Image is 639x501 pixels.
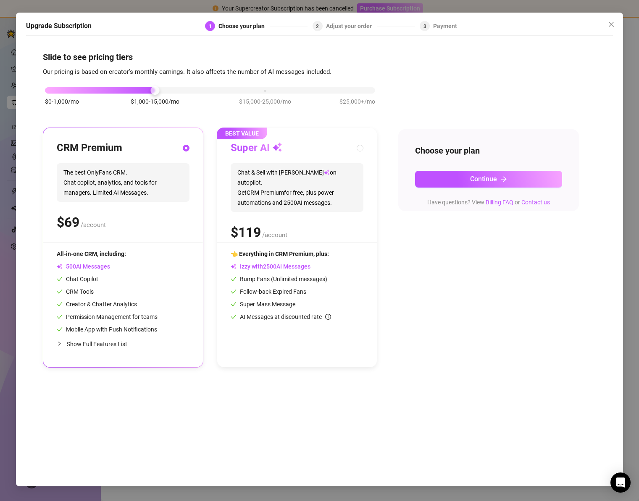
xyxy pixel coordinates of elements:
span: check [57,326,63,332]
span: $1,000-15,000/mo [131,97,179,106]
span: $25,000+/mo [339,97,375,106]
a: Billing FAQ [486,199,513,206]
span: info-circle [325,314,331,320]
span: check [57,301,63,307]
span: /account [81,221,106,229]
span: $0-1,000/mo [45,97,79,106]
span: All-in-one CRM, including: [57,250,126,257]
h4: Choose your plan [415,145,562,157]
div: Adjust your order [326,21,377,31]
div: Show Full Features List [57,334,189,354]
span: Bump Fans (Unlimited messages) [231,276,327,282]
span: Creator & Chatter Analytics [57,301,137,308]
span: Have questions? View or [427,199,550,206]
span: 2 [316,23,319,29]
span: check [57,314,63,320]
span: 👈 Everything in CRM Premium, plus: [231,250,329,257]
span: Super Mass Message [231,301,295,308]
span: Show Full Features List [67,341,127,347]
span: check [231,314,237,320]
span: Izzy with AI Messages [231,263,310,270]
button: Close [605,18,618,31]
span: Chat Copilot [57,276,98,282]
h3: CRM Premium [57,141,122,155]
span: $ [231,224,261,240]
span: check [231,301,237,307]
span: Chat & Sell with [PERSON_NAME] on autopilot. Get CRM Premium for free, plus power automations and... [231,163,363,212]
h5: Upgrade Subscription [26,21,92,31]
span: Our pricing is based on creator's monthly earnings. It also affects the number of AI messages inc... [43,68,331,75]
span: 1 [209,23,212,29]
span: check [57,289,63,295]
span: The best OnlyFans CRM. Chat copilot, analytics, and tools for managers. Limited AI Messages. [57,163,189,202]
span: Close [605,21,618,28]
h4: Slide to see pricing tiers [43,51,596,63]
span: check [231,276,237,282]
span: BEST VALUE [217,128,267,139]
h3: Super AI [231,141,282,155]
span: Follow-back Expired Fans [231,288,306,295]
span: AI Messages [57,263,110,270]
div: Open Intercom Messenger [610,472,631,493]
span: Mobile App with Push Notifications [57,326,157,333]
span: 3 [423,23,426,29]
span: /account [262,231,287,239]
span: CRM Tools [57,288,94,295]
div: Choose your plan [219,21,270,31]
span: $15,000-25,000/mo [239,97,291,106]
span: Continue [470,175,497,183]
span: Permission Management for teams [57,313,158,320]
a: Contact us [521,199,550,206]
span: collapsed [57,341,62,346]
span: check [57,276,63,282]
button: Continuearrow-right [415,171,562,188]
span: AI Messages at discounted rate [240,313,331,320]
div: Payment [434,21,458,31]
span: $ [57,214,79,230]
span: check [231,289,237,295]
span: close [608,21,615,28]
span: arrow-right [500,176,507,183]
